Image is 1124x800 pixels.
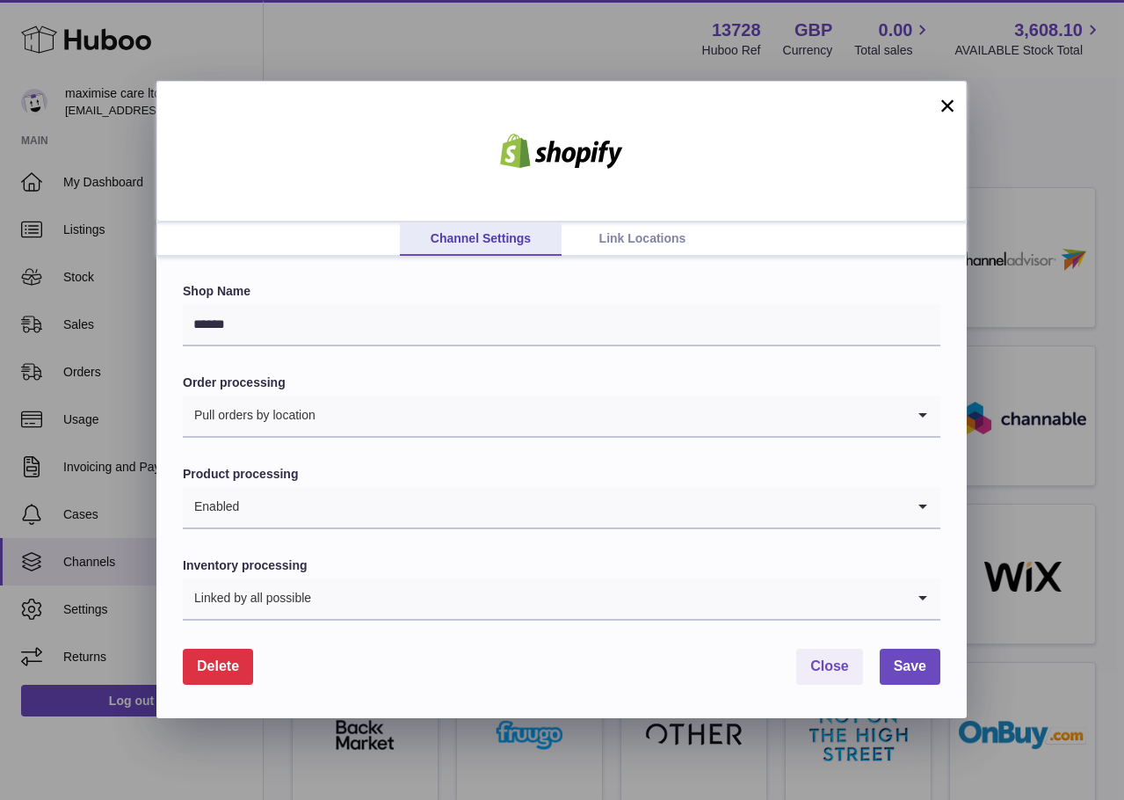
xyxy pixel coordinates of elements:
[183,487,940,529] div: Search for option
[810,658,849,673] span: Close
[400,222,562,256] a: Channel Settings
[183,396,316,436] span: Pull orders by location
[183,375,940,391] label: Order processing
[183,578,312,619] span: Linked by all possible
[183,649,253,685] button: Delete
[312,578,905,619] input: Search for option
[316,396,905,436] input: Search for option
[240,487,905,527] input: Search for option
[183,466,940,483] label: Product processing
[183,487,240,527] span: Enabled
[796,649,863,685] button: Close
[183,396,940,438] div: Search for option
[183,578,940,621] div: Search for option
[562,222,723,256] a: Link Locations
[183,283,940,300] label: Shop Name
[197,658,239,673] span: Delete
[880,649,940,685] button: Save
[894,658,926,673] span: Save
[183,557,940,574] label: Inventory processing
[487,134,636,169] img: shopify
[937,95,958,116] button: ×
